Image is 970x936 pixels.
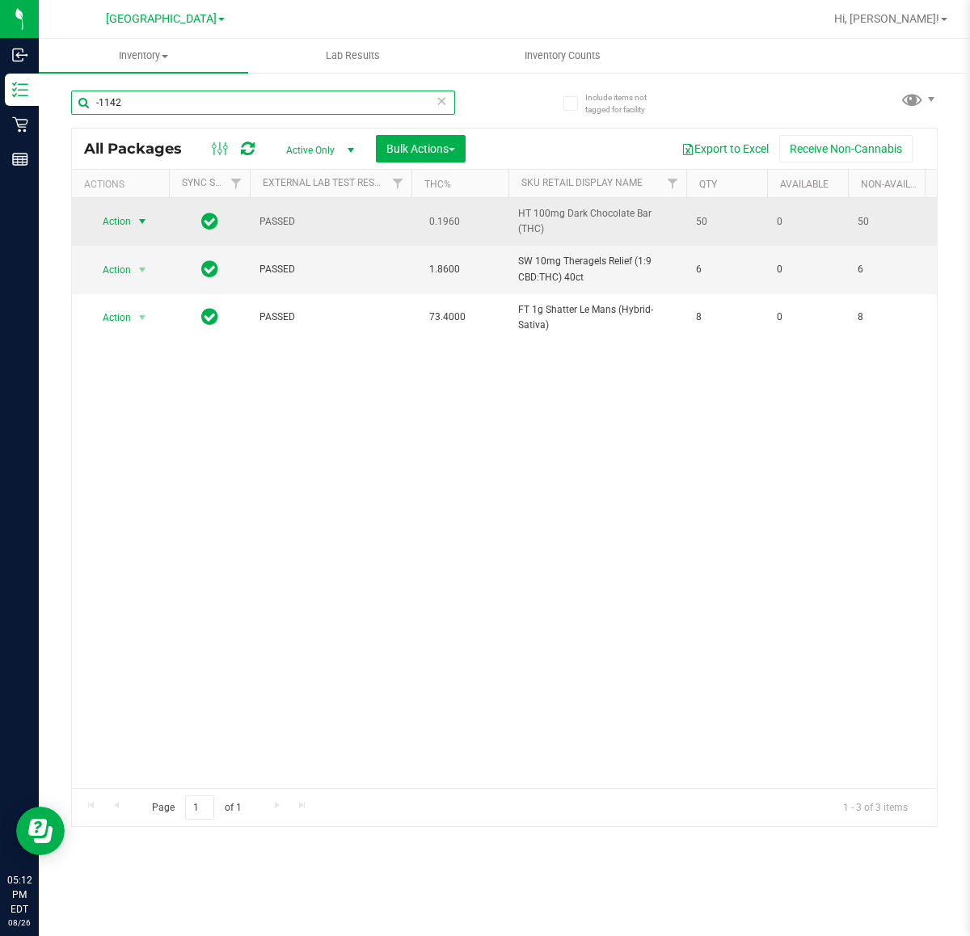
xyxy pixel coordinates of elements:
span: PASSED [259,262,402,277]
input: 1 [185,795,214,820]
span: Action [88,306,132,329]
span: PASSED [259,214,402,230]
span: 73.4000 [421,306,474,329]
span: In Sync [201,306,218,328]
a: Qty [699,179,717,190]
span: In Sync [201,210,218,233]
span: FT 1g Shatter Le Mans (Hybrid-Sativa) [518,302,677,333]
span: 8 [696,310,757,325]
span: 0.1960 [421,210,468,234]
span: HT 100mg Dark Chocolate Bar (THC) [518,206,677,237]
p: 08/26 [7,917,32,929]
span: Action [88,210,132,233]
inline-svg: Reports [12,151,28,167]
div: Actions [84,179,162,190]
button: Export to Excel [671,135,779,162]
span: Clear [436,91,447,112]
a: Sku Retail Display Name [521,177,643,188]
span: 50 [858,214,919,230]
span: select [133,259,153,281]
span: select [133,306,153,329]
a: Inventory [39,39,248,73]
a: Sync Status [182,177,244,188]
span: 8 [858,310,919,325]
span: 50 [696,214,757,230]
span: All Packages [84,140,198,158]
span: 6 [696,262,757,277]
span: 1.8600 [421,258,468,281]
a: THC% [424,179,451,190]
p: 05:12 PM EDT [7,873,32,917]
inline-svg: Inbound [12,47,28,63]
span: Hi, [PERSON_NAME]! [834,12,939,25]
a: Inventory Counts [458,39,667,73]
a: Lab Results [248,39,458,73]
span: 0 [777,262,838,277]
button: Bulk Actions [376,135,466,162]
a: Non-Available [861,179,933,190]
span: select [133,210,153,233]
span: Include items not tagged for facility [585,91,666,116]
span: SW 10mg Theragels Relief (1:9 CBD:THC) 40ct [518,254,677,285]
span: In Sync [201,258,218,280]
a: Available [780,179,829,190]
inline-svg: Retail [12,116,28,133]
span: Bulk Actions [386,142,455,155]
span: 0 [777,310,838,325]
a: External Lab Test Result [263,177,390,188]
span: Page of 1 [138,795,255,820]
span: Action [88,259,132,281]
inline-svg: Inventory [12,82,28,98]
span: 1 - 3 of 3 items [830,795,921,820]
span: Inventory Counts [503,48,622,63]
span: Inventory [39,48,248,63]
input: Search Package ID, Item Name, SKU, Lot or Part Number... [71,91,455,115]
span: [GEOGRAPHIC_DATA] [106,12,217,26]
a: Filter [223,170,250,197]
a: Filter [385,170,411,197]
span: PASSED [259,310,402,325]
button: Receive Non-Cannabis [779,135,913,162]
span: 0 [777,214,838,230]
span: 6 [858,262,919,277]
span: Lab Results [304,48,402,63]
a: Filter [660,170,686,197]
iframe: Resource center [16,807,65,855]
